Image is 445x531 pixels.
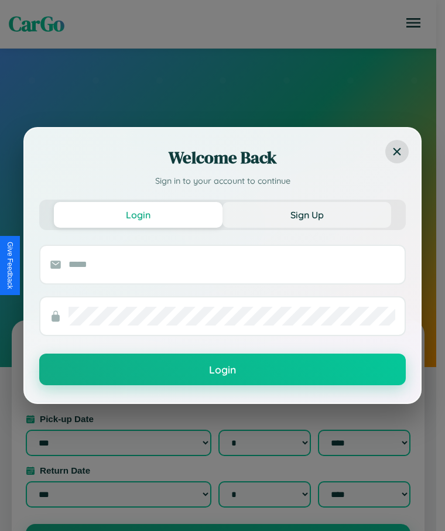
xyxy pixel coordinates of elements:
button: Login [54,202,222,228]
h2: Welcome Back [39,146,406,169]
button: Login [39,354,406,385]
button: Sign Up [222,202,391,228]
div: Give Feedback [6,242,14,289]
p: Sign in to your account to continue [39,175,406,188]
